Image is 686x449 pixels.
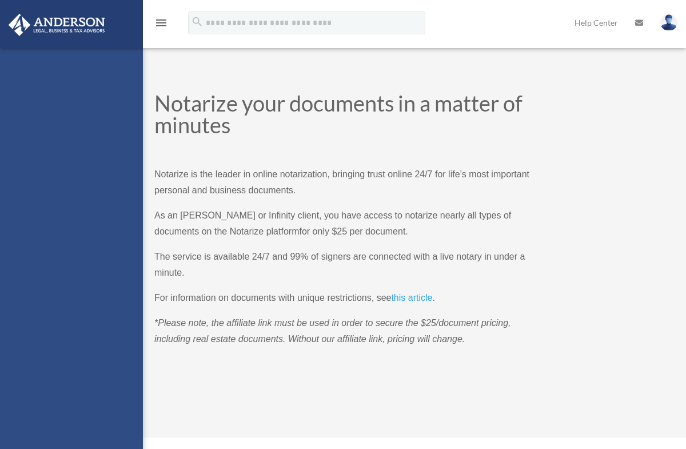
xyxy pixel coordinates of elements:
span: Notarize is the leader in online notarization, bringing trust online 24/7 for life’s most importa... [154,169,529,195]
span: this article [391,293,432,303]
i: search [191,15,204,28]
span: The service is available 24/7 and 99% of signers are connected with a live notary in under a minute. [154,252,525,277]
img: Anderson Advisors Platinum Portal [5,14,109,36]
span: As an [PERSON_NAME] or Infinity client, you have access to notarize nearly all types of documents... [154,210,511,236]
a: menu [154,20,168,30]
span: for only $25 per document. [299,227,408,236]
i: menu [154,16,168,30]
span: For information on documents with unique restrictions, see [154,293,391,303]
a: this article [391,293,432,308]
span: . [432,293,434,303]
h1: Notarize your documents in a matter of minutes [154,92,535,141]
span: *Please note, the affiliate link must be used in order to secure the $25/document pricing, includ... [154,318,510,344]
img: User Pic [660,14,677,31]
